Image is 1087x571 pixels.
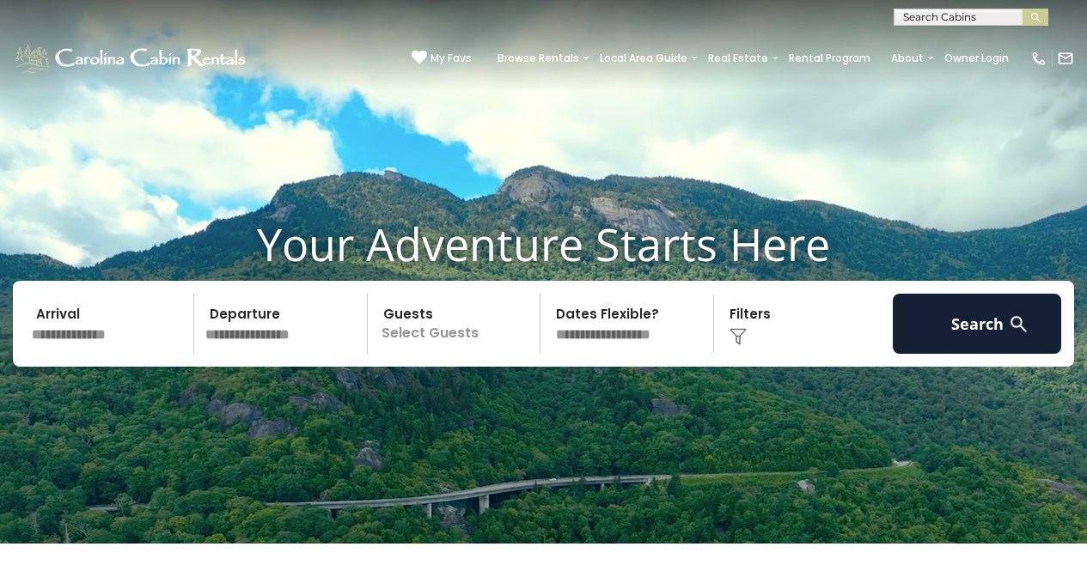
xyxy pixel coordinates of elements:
a: Rental Program [780,46,879,70]
a: Owner Login [936,46,1017,70]
img: filter--v1.png [730,328,747,345]
img: mail-regular-white.png [1057,50,1074,67]
button: Search [893,294,1061,354]
a: About [882,46,932,70]
a: Local Area Guide [591,46,696,70]
h1: Your Adventure Starts Here [13,217,1074,270]
a: My Favs [412,50,472,67]
a: Real Estate [699,46,777,70]
span: My Favs [431,51,472,66]
a: Browse Rentals [489,46,588,70]
p: Select Guests [373,294,540,354]
img: White-1-1-2.png [13,41,251,76]
img: search-regular-white.png [1008,313,1029,335]
img: phone-regular-white.png [1030,50,1047,67]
